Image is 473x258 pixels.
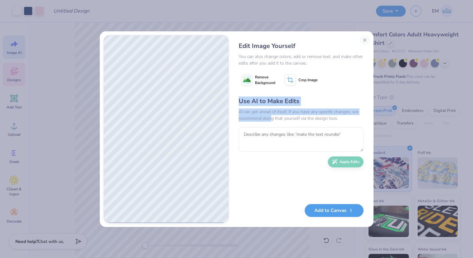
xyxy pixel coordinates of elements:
button: Close [360,35,370,45]
span: Remove Background [255,74,275,86]
div: Use AI to Make Edits [239,97,364,106]
div: You can also change colors, add or remove text, and make other edits after you add it to the canvas. [239,53,364,66]
button: Remove Background [239,72,278,88]
div: Edit Image Yourself [239,41,364,51]
button: Add to Canvas [305,204,364,217]
span: Crop Image [298,77,318,83]
div: AI can get ahead of itself. If you have any specific changes, we recommend doing that yourself vi... [239,108,364,122]
button: Crop Image [282,72,321,88]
